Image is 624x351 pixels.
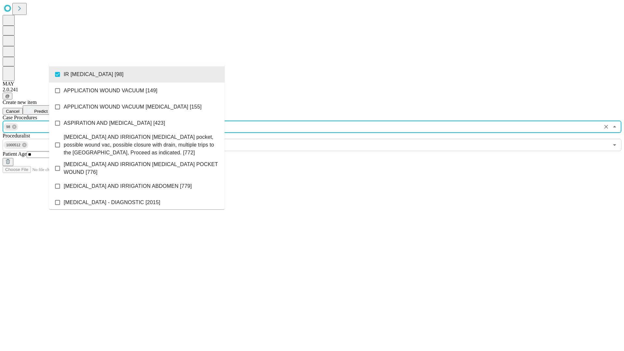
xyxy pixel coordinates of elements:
[64,103,201,111] span: APPLICATION WOUND VACUUM [MEDICAL_DATA] [155]
[3,93,12,99] button: @
[6,109,19,114] span: Cancel
[5,94,10,98] span: @
[4,123,13,131] span: 98
[64,199,160,206] span: [MEDICAL_DATA] - DIAGNOSTIC [2015]
[23,105,53,115] button: Predict
[4,141,23,149] span: 1000512
[64,161,219,176] span: [MEDICAL_DATA] AND IRRIGATION [MEDICAL_DATA] POCKET WOUND [776]
[64,119,165,127] span: ASPIRATION AND [MEDICAL_DATA] [423]
[610,140,619,149] button: Open
[64,133,219,157] span: [MEDICAL_DATA] AND IRRIGATION [MEDICAL_DATA] pocket, possible wound vac, possible closure with dr...
[3,87,621,93] div: 2.0.241
[64,71,123,78] span: IR [MEDICAL_DATA] [98]
[34,109,47,114] span: Predict
[3,108,23,115] button: Cancel
[3,115,37,120] span: Scheduled Procedure
[64,87,157,95] span: APPLICATION WOUND VACUUM [149]
[3,99,37,105] span: Create new item
[64,182,192,190] span: [MEDICAL_DATA] AND IRRIGATION ABDOMEN [779]
[4,141,28,149] div: 1000512
[610,122,619,131] button: Close
[3,133,30,138] span: Proceduralist
[4,123,18,131] div: 98
[3,81,621,87] div: MAY
[3,151,27,157] span: Patient Age
[602,122,611,131] button: Clear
